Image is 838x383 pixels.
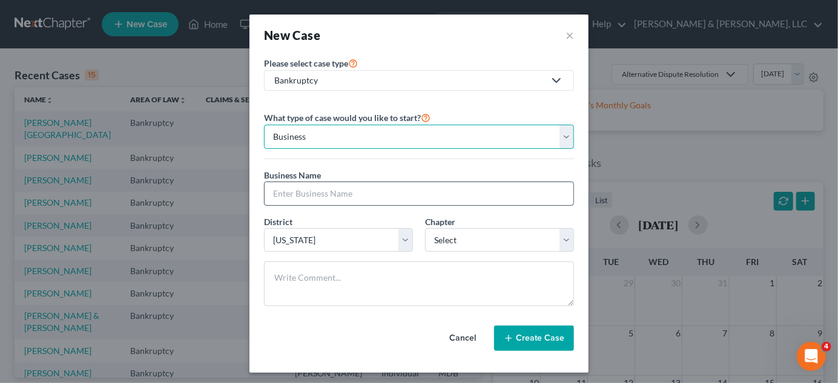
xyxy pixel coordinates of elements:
button: Cancel [436,326,489,350]
span: Chapter [425,217,455,227]
iframe: Intercom live chat [797,342,826,371]
strong: New Case [264,28,320,42]
button: × [566,27,574,44]
label: What type of case would you like to start? [264,110,431,125]
span: 4 [822,342,831,352]
button: Create Case [494,326,574,351]
span: Business Name [264,170,321,180]
span: Please select case type [264,58,348,68]
div: Bankruptcy [274,74,544,87]
span: District [264,217,292,227]
input: Enter Business Name [265,182,573,205]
